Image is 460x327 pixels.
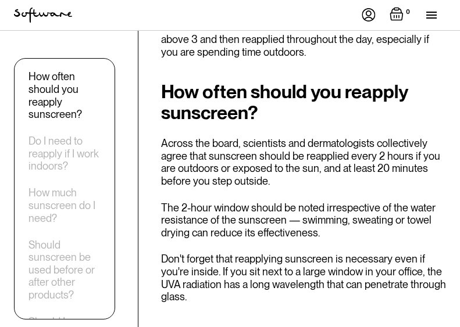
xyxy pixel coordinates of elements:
[28,70,101,120] a: How often should you reapply sunscreen?
[14,8,72,23] img: Software Logo
[404,7,412,17] div: 0
[161,253,446,303] p: Don't forget that reapplying sunscreen is necessary even if you're inside. If you sit next to a l...
[14,8,72,23] a: home
[28,186,101,224] a: How much sunscreen do I need?
[161,137,446,187] p: Across the board, scientists and dermatologists collectively agree that sunscreen should be reapp...
[161,202,446,239] p: The 2-hour window should be noted irrespective of the water resistance of the sunscreen — swimmin...
[28,239,101,301] a: Should sunscreen be used before or after other products?
[28,135,101,173] a: Do I need to reapply if I work indoors?
[161,20,446,58] p: Sunscreen should be on our skin whenever the UV level is above 3 and then reapplied throughout th...
[161,81,446,123] h2: How often should you reapply sunscreen?
[390,7,412,23] a: Open empty cart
